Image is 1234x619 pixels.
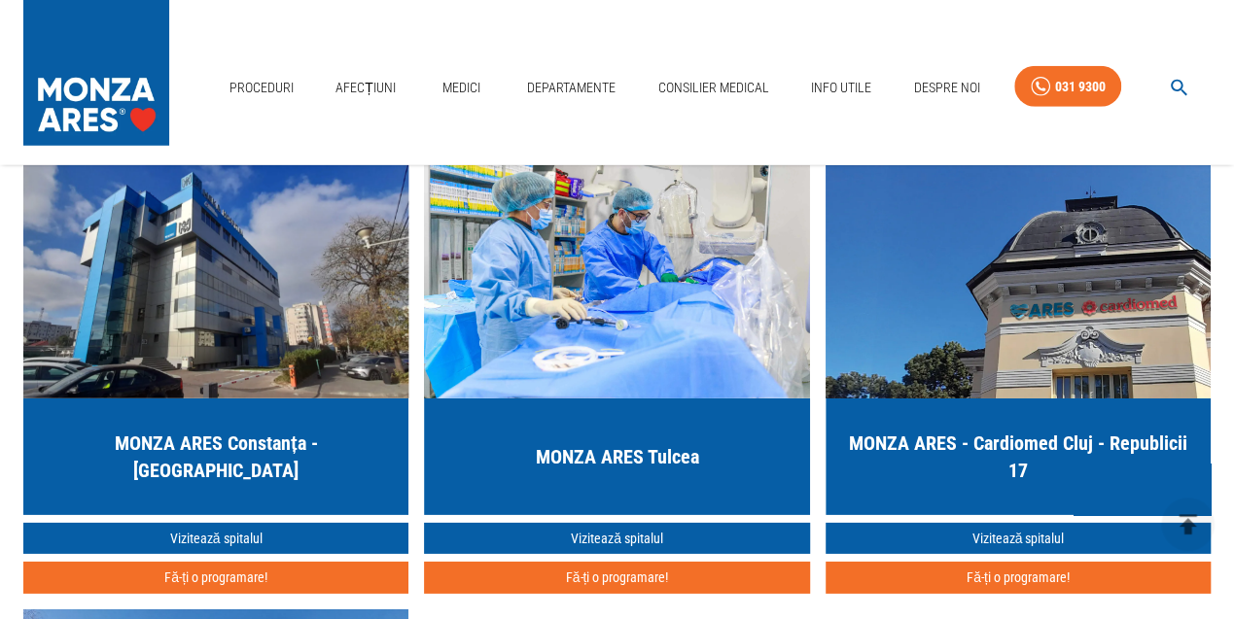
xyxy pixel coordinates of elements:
button: delete [1161,498,1215,551]
button: Fă-ți o programare! [424,562,809,594]
div: 031 9300 [1054,75,1105,99]
img: MONZA ARES Tulcea [424,165,809,398]
img: MONZA ARES Constanța [23,165,408,398]
a: Consilier Medical [651,68,777,108]
a: Medici [430,68,492,108]
h5: MONZA ARES Constanța - [GEOGRAPHIC_DATA] [39,430,393,484]
img: MONZA ARES Cluj Napoca [826,165,1211,398]
a: MONZA ARES Tulcea [424,165,809,515]
a: Despre Noi [906,68,988,108]
a: Vizitează spitalul [23,523,408,555]
a: Vizitează spitalul [424,523,809,555]
a: MONZA ARES Constanța - [GEOGRAPHIC_DATA] [23,165,408,515]
a: Proceduri [222,68,301,108]
h5: MONZA ARES Tulcea [535,443,698,470]
a: 031 9300 [1014,66,1121,108]
button: Fă-ți o programare! [23,562,408,594]
a: Info Utile [803,68,879,108]
a: Vizitează spitalul [826,523,1211,555]
button: Fă-ți o programare! [826,562,1211,594]
h5: MONZA ARES - Cardiomed Cluj - Republicii 17 [841,430,1195,484]
a: Afecțiuni [328,68,404,108]
a: Departamente [519,68,623,108]
a: MONZA ARES - Cardiomed Cluj - Republicii 17 [826,165,1211,515]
